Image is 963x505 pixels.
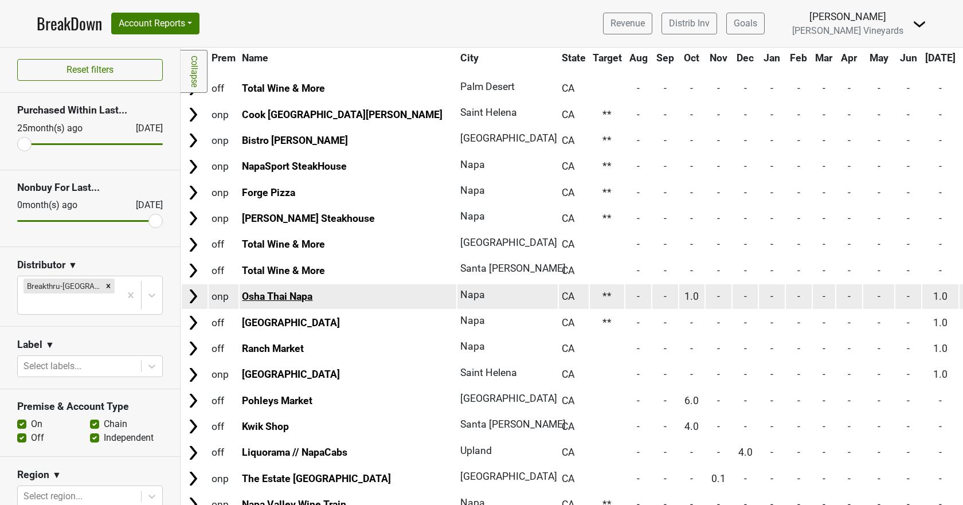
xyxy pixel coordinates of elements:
[907,238,910,250] span: -
[907,317,910,328] span: -
[17,182,163,194] h3: Nonbuy For Last...
[562,369,574,380] span: CA
[209,206,238,231] td: onp
[797,291,800,302] span: -
[593,52,622,64] span: Target
[848,109,851,120] span: -
[690,83,693,94] span: -
[111,13,199,34] button: Account Reports
[590,48,625,68] th: Target: activate to sort column ascending
[460,185,485,196] span: Napa
[823,238,825,250] span: -
[744,317,747,328] span: -
[209,414,238,439] td: off
[562,160,574,172] span: CA
[209,362,238,387] td: onp
[797,343,800,354] span: -
[562,317,574,328] span: CA
[209,310,238,335] td: off
[744,343,747,354] span: -
[242,187,295,198] a: Forge Pizza
[637,343,640,354] span: -
[209,154,238,179] td: onp
[562,291,574,302] span: CA
[717,135,720,146] span: -
[770,83,773,94] span: -
[797,421,800,432] span: -
[717,343,720,354] span: -
[637,395,640,406] span: -
[717,395,720,406] span: -
[242,447,347,458] a: Liquorama // NapaCabs
[717,213,720,224] span: -
[690,135,693,146] span: -
[836,48,862,68] th: Apr: activate to sort column ascending
[717,265,720,276] span: -
[759,48,785,68] th: Jan: activate to sort column ascending
[242,291,312,302] a: Osha Thai Napa
[823,369,825,380] span: -
[17,401,163,413] h3: Premise & Account Type
[242,135,348,146] a: Bistro [PERSON_NAME]
[907,395,910,406] span: -
[652,48,678,68] th: Sep: activate to sort column ascending
[797,109,800,120] span: -
[690,213,693,224] span: -
[823,265,825,276] span: -
[797,369,800,380] span: -
[878,83,880,94] span: -
[717,160,720,172] span: -
[460,107,517,118] span: Saint Helena
[770,317,773,328] span: -
[17,122,108,135] div: 25 month(s) ago
[863,48,895,68] th: May: activate to sort column ascending
[878,317,880,328] span: -
[181,50,208,93] a: Collapse
[17,469,49,481] h3: Region
[17,59,163,81] button: Reset filters
[637,83,640,94] span: -
[209,440,238,465] td: off
[637,265,640,276] span: -
[664,109,667,120] span: -
[744,369,747,380] span: -
[848,135,851,146] span: -
[562,135,574,146] span: CA
[823,135,825,146] span: -
[797,83,800,94] span: -
[823,395,825,406] span: -
[907,265,910,276] span: -
[878,109,880,120] span: -
[690,187,693,198] span: -
[17,104,163,116] h3: Purchased Within Last...
[68,259,77,272] span: ▼
[212,52,236,64] span: Prem
[185,236,202,253] img: Arrow right
[562,109,574,120] span: CA
[717,238,720,250] span: -
[460,367,517,378] span: Saint Helena
[744,135,747,146] span: -
[690,317,693,328] span: -
[895,48,921,68] th: Jun: activate to sort column ascending
[744,421,747,432] span: -
[907,291,910,302] span: -
[907,421,910,432] span: -
[209,232,238,257] td: off
[933,369,948,380] span: 1.0
[717,187,720,198] span: -
[744,238,747,250] span: -
[661,13,717,34] a: Distrib Inv
[823,291,825,302] span: -
[17,339,42,351] h3: Label
[878,238,880,250] span: -
[690,238,693,250] span: -
[603,13,652,34] a: Revenue
[664,421,667,432] span: -
[848,343,851,354] span: -
[562,343,574,354] span: CA
[823,343,825,354] span: -
[664,317,667,328] span: -
[460,81,515,92] span: Palm Desert
[823,213,825,224] span: -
